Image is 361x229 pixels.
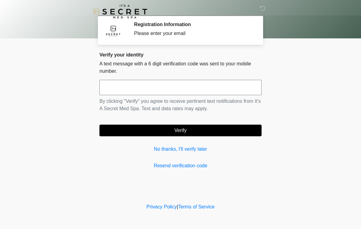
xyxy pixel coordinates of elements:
a: No thanks, I'll verify later [99,146,262,153]
p: By clicking "Verify" you agree to receive pertinent text notifications from It's A Secret Med Spa... [99,98,262,112]
a: Resend verification code [99,162,262,169]
a: Terms of Service [178,204,214,209]
div: Please enter your email [134,30,252,37]
img: Agent Avatar [104,21,122,40]
h2: Verify your identity [99,52,262,58]
a: | [177,204,178,209]
h2: Registration Information [134,21,252,27]
button: Verify [99,125,262,136]
p: A text message with a 6 digit verification code was sent to your mobile number. [99,60,262,75]
img: It's A Secret Med Spa Logo [93,5,147,18]
a: Privacy Policy [147,204,177,209]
